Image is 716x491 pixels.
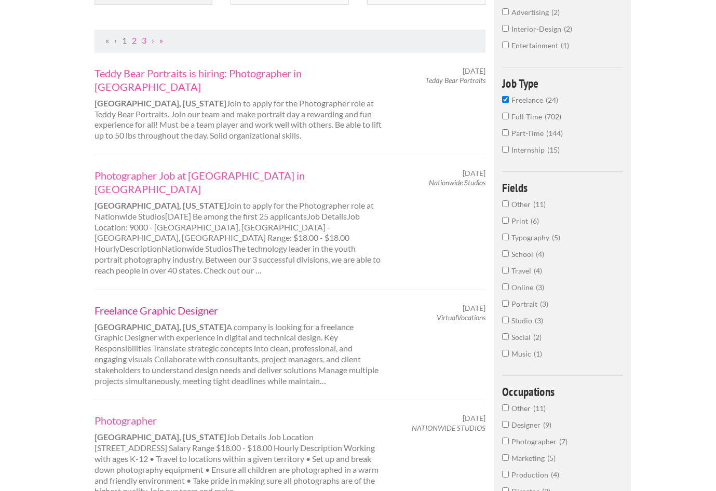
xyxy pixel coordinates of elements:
[511,8,551,17] span: advertising
[511,266,534,275] span: Travel
[511,24,564,33] span: interior-design
[94,200,226,210] strong: [GEOGRAPHIC_DATA], [US_STATE]
[86,169,393,276] div: Join to apply for the Photographer role at Nationwide Studios[DATE] Be among the first 25 applica...
[559,437,568,446] span: 7
[86,66,393,141] div: Join to apply for the Photographer role at Teddy Bear Portraits. Join our team and make portrait ...
[502,421,509,428] input: Designer9
[531,216,539,225] span: 6
[511,41,561,50] span: entertainment
[536,250,544,258] span: 4
[545,112,561,121] span: 702
[540,299,548,308] span: 3
[534,266,542,275] span: 4
[502,96,509,103] input: Freelance24
[502,386,623,398] h4: Occupations
[94,66,383,93] a: Teddy Bear Portraits is hiring: Photographer in [GEOGRAPHIC_DATA]
[502,454,509,461] input: Marketing5
[511,145,547,154] span: Internship
[547,454,556,462] span: 5
[463,66,485,76] span: [DATE]
[551,8,560,17] span: 2
[564,24,572,33] span: 2
[132,35,137,45] a: Page 2
[502,129,509,136] input: Part-Time144
[511,333,533,342] span: Social
[552,233,560,242] span: 5
[114,35,117,45] span: Previous Page
[502,77,623,89] h4: Job Type
[502,25,509,32] input: interior-design2
[142,35,146,45] a: Page 3
[511,299,540,308] span: Portrait
[551,470,559,479] span: 4
[502,217,509,224] input: Print6
[502,404,509,411] input: Other11
[502,146,509,153] input: Internship15
[511,454,547,462] span: Marketing
[511,233,552,242] span: Typography
[502,113,509,119] input: Full-Time702
[429,178,485,187] em: Nationwide Studios
[533,200,546,209] span: 11
[502,250,509,257] input: School4
[511,129,546,138] span: Part-Time
[425,76,485,85] em: Teddy Bear Portraits
[536,283,544,292] span: 3
[511,437,559,446] span: Photographer
[502,267,509,274] input: Travel4
[502,350,509,357] input: Music1
[502,300,509,307] input: Portrait3
[94,414,383,427] a: Photographer
[511,200,533,209] span: Other
[547,145,560,154] span: 15
[511,112,545,121] span: Full-Time
[94,98,226,108] strong: [GEOGRAPHIC_DATA], [US_STATE]
[511,420,543,429] span: Designer
[502,438,509,444] input: Photographer7
[511,216,531,225] span: Print
[511,470,551,479] span: Production
[534,349,542,358] span: 1
[511,250,536,258] span: School
[502,471,509,478] input: Production4
[412,424,485,432] em: NATIONWIDE STUDIOS
[502,8,509,15] input: advertising2
[511,283,536,292] span: Online
[511,349,534,358] span: Music
[533,404,546,413] span: 11
[502,200,509,207] input: Other11
[511,316,535,325] span: Studio
[463,169,485,178] span: [DATE]
[94,304,383,317] a: Freelance Graphic Designer
[122,35,127,45] a: Page 1
[502,182,623,194] h4: Fields
[511,96,546,104] span: Freelance
[502,283,509,290] input: Online3
[502,333,509,340] input: Social2
[94,432,226,442] strong: [GEOGRAPHIC_DATA], [US_STATE]
[159,35,163,45] a: Last Page, Page 3
[535,316,543,325] span: 3
[502,42,509,48] input: entertainment1
[463,304,485,313] span: [DATE]
[105,35,109,45] span: First Page
[94,322,226,332] strong: [GEOGRAPHIC_DATA], [US_STATE]
[502,234,509,240] input: Typography5
[511,404,533,413] span: Other
[561,41,569,50] span: 1
[152,35,154,45] a: Next Page
[546,96,558,104] span: 24
[502,317,509,323] input: Studio3
[543,420,551,429] span: 9
[437,313,485,322] em: VirtualVocations
[533,333,542,342] span: 2
[94,169,383,196] a: Photographer Job at [GEOGRAPHIC_DATA] in [GEOGRAPHIC_DATA]
[463,414,485,423] span: [DATE]
[86,304,393,387] div: A company is looking for a freelance Graphic Designer with experience in digital and technical de...
[546,129,563,138] span: 144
